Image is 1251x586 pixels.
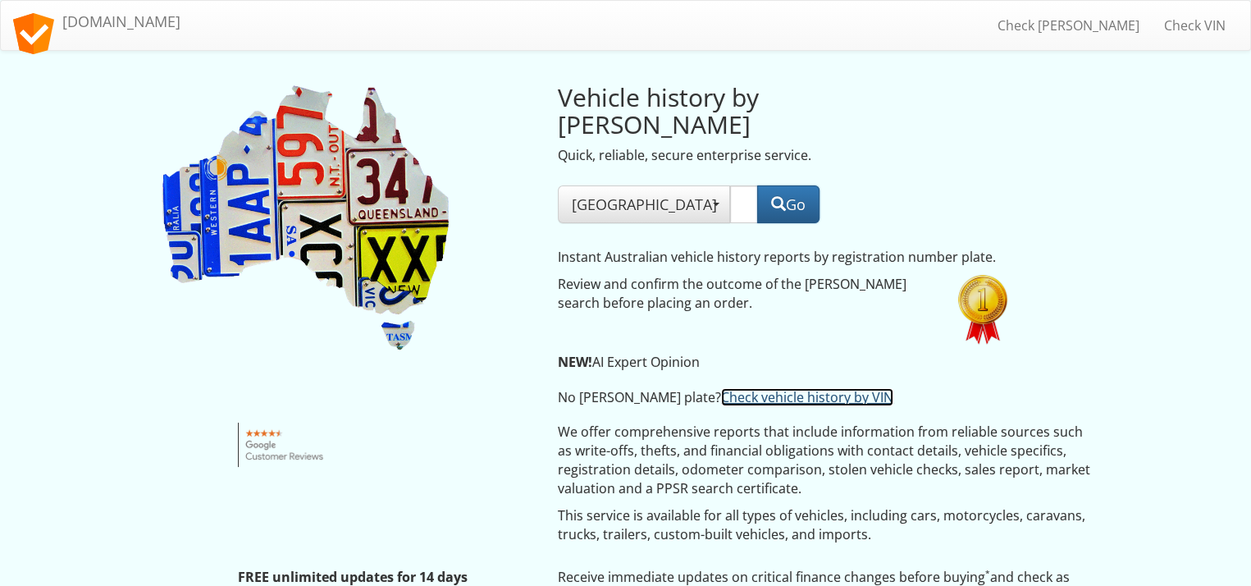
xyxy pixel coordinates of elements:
[572,195,716,214] span: [GEOGRAPHIC_DATA]
[558,248,1013,267] p: Instant Australian vehicle history reports by registration number plate.
[238,568,468,586] strong: FREE unlimited updates for 14 days
[158,84,454,354] img: Rego Check
[1,1,193,42] a: [DOMAIN_NAME]
[721,388,893,406] a: Check vehicle history by VIN
[558,388,1013,407] p: No [PERSON_NAME] plate?
[558,353,592,371] strong: NEW!
[757,185,820,223] button: Go
[558,506,1093,544] p: This service is available for all types of vehicles, including cars, motorcycles, caravans, truck...
[558,353,1013,372] p: AI Expert Opinion
[985,5,1152,46] a: Check [PERSON_NAME]
[730,185,758,223] input: Rego
[558,275,934,313] p: Review and confirm the outcome of the [PERSON_NAME] search before placing an order.
[558,84,934,138] h2: Vehicle history by [PERSON_NAME]
[558,185,730,223] button: [GEOGRAPHIC_DATA]
[238,423,332,467] img: Google customer reviews
[558,146,934,165] p: Quick, reliable, secure enterprise service.
[1152,5,1238,46] a: Check VIN
[958,275,1007,345] img: 60xNx1st.png.pagespeed.ic.W35WbnTSpj.webp
[558,423,1093,497] p: We offer comprehensive reports that include information from reliable sources such as write-offs,...
[13,13,54,54] img: logo.svg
